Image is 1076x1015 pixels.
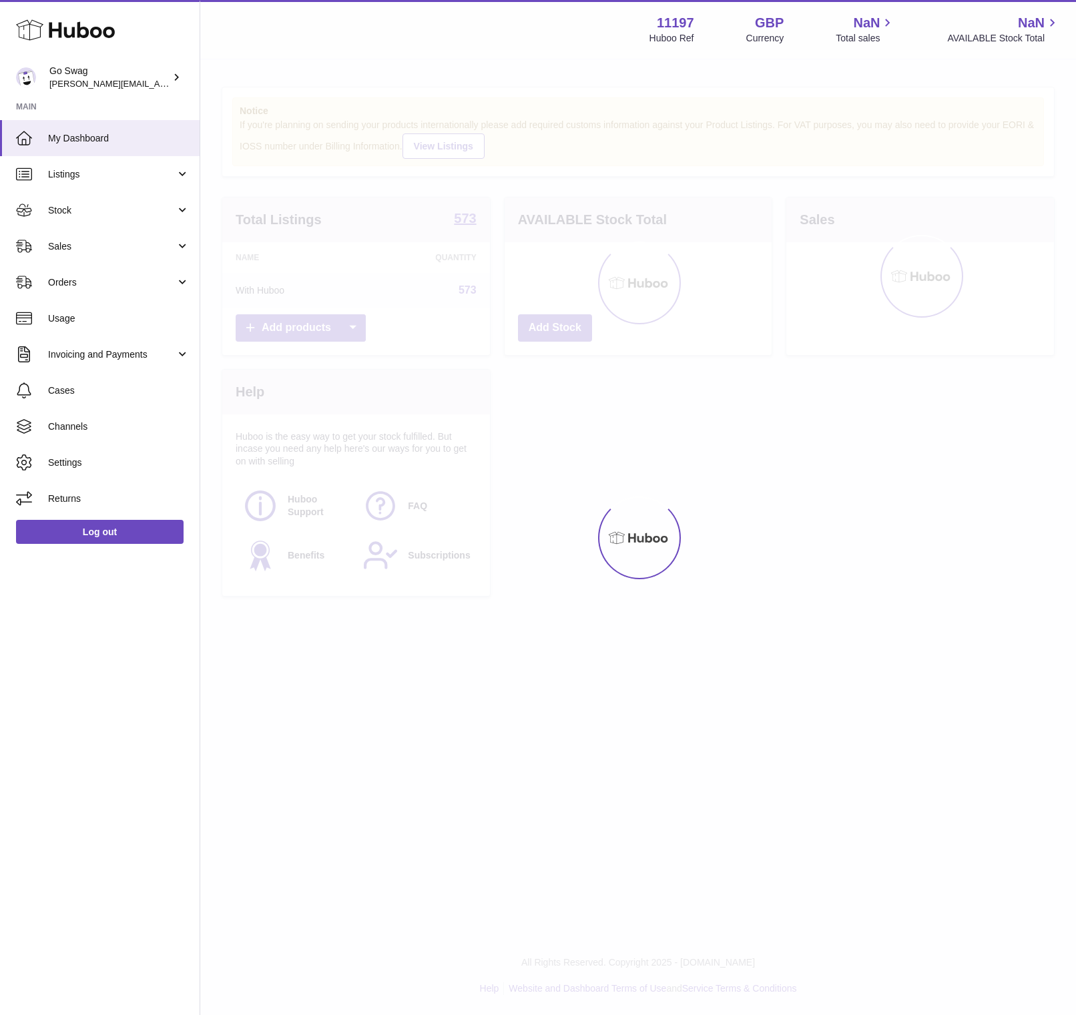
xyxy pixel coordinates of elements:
[48,348,176,361] span: Invoicing and Payments
[48,420,190,433] span: Channels
[746,32,784,45] div: Currency
[16,520,184,544] a: Log out
[755,14,784,32] strong: GBP
[48,132,190,145] span: My Dashboard
[657,14,694,32] strong: 11197
[48,384,190,397] span: Cases
[48,456,190,469] span: Settings
[947,32,1060,45] span: AVAILABLE Stock Total
[649,32,694,45] div: Huboo Ref
[1018,14,1045,32] span: NaN
[48,492,190,505] span: Returns
[48,312,190,325] span: Usage
[48,204,176,217] span: Stock
[48,240,176,253] span: Sales
[836,14,895,45] a: NaN Total sales
[49,78,268,89] span: [PERSON_NAME][EMAIL_ADDRESS][DOMAIN_NAME]
[16,67,36,87] img: leigh@goswag.com
[836,32,895,45] span: Total sales
[853,14,880,32] span: NaN
[947,14,1060,45] a: NaN AVAILABLE Stock Total
[48,276,176,289] span: Orders
[48,168,176,181] span: Listings
[49,65,170,90] div: Go Swag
